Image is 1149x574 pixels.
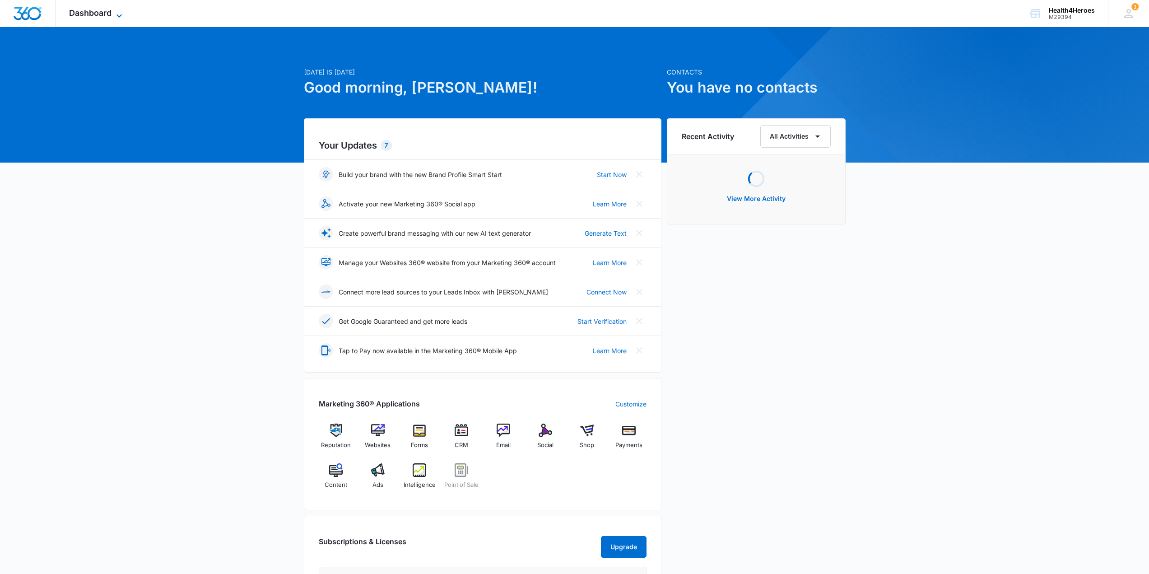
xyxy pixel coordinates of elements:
[360,424,395,456] a: Websites
[444,424,479,456] a: CRM
[455,441,468,450] span: CRM
[325,481,347,490] span: Content
[339,170,502,179] p: Build your brand with the new Brand Profile Smart Start
[615,399,647,409] a: Customize
[593,258,627,267] a: Learn More
[632,343,647,358] button: Close
[601,536,647,558] button: Upgrade
[1131,3,1139,10] span: 1
[632,226,647,240] button: Close
[372,481,383,490] span: Ads
[577,317,627,326] a: Start Verification
[69,8,112,18] span: Dashboard
[360,463,395,496] a: Ads
[486,424,521,456] a: Email
[339,199,475,209] p: Activate your new Marketing 360® Social app
[612,424,647,456] a: Payments
[580,441,594,450] span: Shop
[632,167,647,182] button: Close
[321,441,351,450] span: Reputation
[304,77,661,98] h1: Good morning, [PERSON_NAME]!
[339,258,556,267] p: Manage your Websites 360® website from your Marketing 360® account
[304,67,661,77] p: [DATE] is [DATE]
[365,441,391,450] span: Websites
[339,346,517,355] p: Tap to Pay now available in the Marketing 360® Mobile App
[444,463,479,496] a: Point of Sale
[760,125,831,148] button: All Activities
[339,317,467,326] p: Get Google Guaranteed and get more leads
[537,441,554,450] span: Social
[339,287,548,297] p: Connect more lead sources to your Leads Inbox with [PERSON_NAME]
[319,139,647,152] h2: Your Updates
[585,229,627,238] a: Generate Text
[528,424,563,456] a: Social
[444,481,479,490] span: Point of Sale
[597,170,627,179] a: Start Now
[404,481,436,490] span: Intelligence
[667,67,846,77] p: Contacts
[339,229,531,238] p: Create powerful brand messaging with our new AI text generator
[632,285,647,299] button: Close
[319,463,354,496] a: Content
[1049,7,1095,14] div: account name
[682,131,734,142] h6: Recent Activity
[632,255,647,270] button: Close
[615,441,642,450] span: Payments
[411,441,428,450] span: Forms
[402,424,437,456] a: Forms
[402,463,437,496] a: Intelligence
[632,196,647,211] button: Close
[593,199,627,209] a: Learn More
[570,424,605,456] a: Shop
[1049,14,1095,20] div: account id
[381,140,392,151] div: 7
[632,314,647,328] button: Close
[586,287,627,297] a: Connect Now
[1131,3,1139,10] div: notifications count
[319,424,354,456] a: Reputation
[593,346,627,355] a: Learn More
[496,441,511,450] span: Email
[718,188,795,210] button: View More Activity
[667,77,846,98] h1: You have no contacts
[319,398,420,409] h2: Marketing 360® Applications
[319,536,406,554] h2: Subscriptions & Licenses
